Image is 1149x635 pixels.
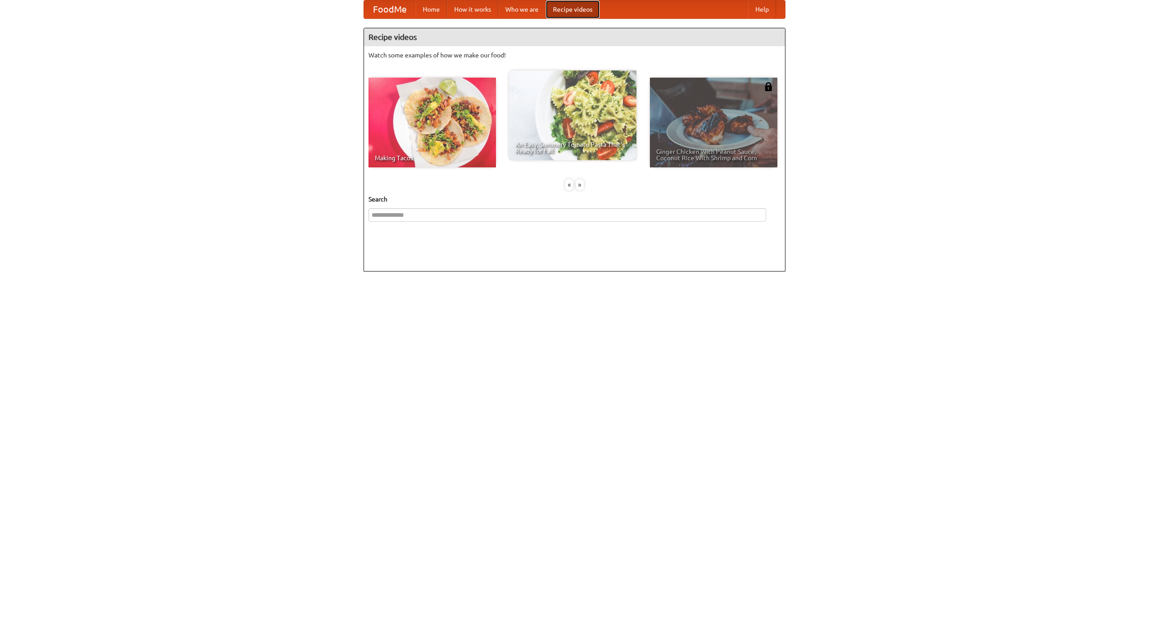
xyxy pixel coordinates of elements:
span: Making Tacos [375,155,490,161]
a: Home [416,0,447,18]
a: Recipe videos [546,0,600,18]
p: Watch some examples of how we make our food! [368,51,781,60]
span: An Easy, Summery Tomato Pasta That's Ready for Fall [515,141,630,154]
div: « [565,179,573,190]
h4: Recipe videos [364,28,785,46]
a: Help [748,0,776,18]
a: How it works [447,0,498,18]
a: FoodMe [364,0,416,18]
h5: Search [368,195,781,204]
img: 483408.png [764,82,773,91]
a: Who we are [498,0,546,18]
a: An Easy, Summery Tomato Pasta That's Ready for Fall [509,70,636,160]
div: » [576,179,584,190]
a: Making Tacos [368,78,496,167]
